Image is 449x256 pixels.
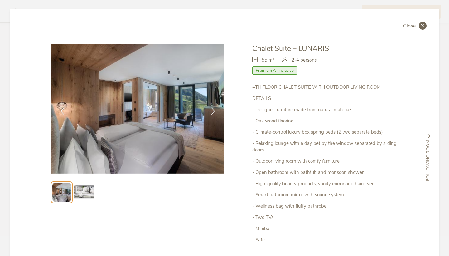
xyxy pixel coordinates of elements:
[252,203,398,209] p: - Wellness bag with fluffy bathrobe
[252,214,398,221] p: - Two TVs
[425,140,431,181] span: following room
[292,57,317,63] span: 2-4 persons
[252,84,398,91] p: 4TH FLOOR CHALET SUITE WITH OUTDOOR LIVING ROOM
[252,158,398,165] p: - Outdoor living room with comfy furniture
[252,95,398,102] p: DETAILS
[252,140,398,153] p: - Relaxing lounge with a day bet by the window separated by sliding doors
[403,23,416,28] span: Close
[51,44,224,174] img: Chalet Suite – LUNARIS
[252,106,398,113] p: - Designer furniture made from natural materials
[252,225,398,232] p: - Minibar
[252,66,297,75] span: Premium All Inclusive
[252,192,398,198] p: - Smart bathroom mirror with sound system
[252,118,398,124] p: - Oak wood flooring
[74,182,94,202] img: Preview
[252,180,398,187] p: - High-quality beauty products, vanity mirror and hairdryer
[262,57,274,63] span: 55 m²
[252,44,329,53] span: Chalet Suite – LUNARIS
[252,169,398,176] p: - Open bathroom with bathtub and monsoon shower
[52,183,71,202] img: Preview
[252,129,398,135] p: - Climate-control luxury box spring beds (2 two separate beds)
